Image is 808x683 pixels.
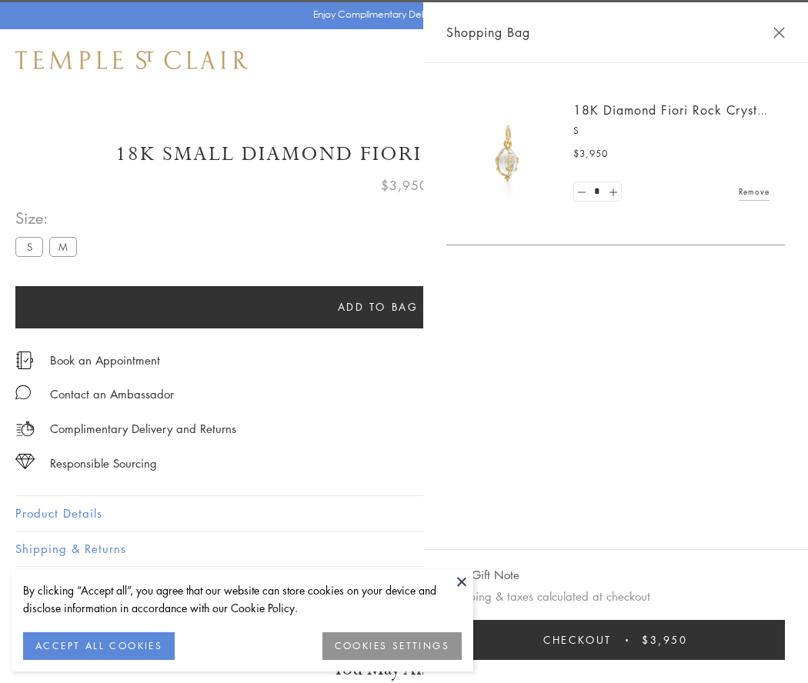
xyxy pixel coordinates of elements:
[574,182,589,202] a: Set quantity to 0
[446,587,785,606] p: Shipping & taxes calculated at checkout
[15,141,793,168] h1: 18K Small Diamond Fiori Rock Crystal Amulet
[15,51,248,69] img: Temple St. Clair
[15,385,31,400] img: MessageIcon-01_2.svg
[15,531,793,566] button: Shipping & Returns
[15,286,740,328] button: Add to bag
[338,298,419,315] span: Add to bag
[462,108,554,200] img: P51889-E11FIORI
[15,351,34,369] img: icon_appointment.svg
[50,454,157,473] div: Responsible Sourcing
[15,419,35,438] img: icon_delivery.svg
[642,631,688,648] span: $3,950
[15,567,793,601] button: Gifting
[50,351,160,368] a: Book an Appointment
[446,620,785,660] button: Checkout $3,950
[381,175,428,195] span: $3,950
[322,632,462,660] button: COOKIES SETTINGS
[15,496,793,531] button: Product Details
[15,454,35,469] img: icon_sourcing.svg
[446,565,519,585] button: Add Gift Note
[543,631,612,648] span: Checkout
[15,205,83,231] span: Size:
[15,237,43,256] label: S
[739,183,770,200] a: Remove
[313,7,488,22] p: Enjoy Complimentary Delivery & Returns
[573,146,608,162] span: $3,950
[50,419,236,438] p: Complimentary Delivery and Returns
[605,182,620,202] a: Set quantity to 2
[446,22,530,42] span: Shopping Bag
[573,123,770,138] p: S
[23,632,175,660] button: ACCEPT ALL COOKIES
[49,237,77,256] label: M
[773,27,785,38] button: Close Shopping Bag
[23,581,462,617] div: By clicking “Accept all”, you agree that our website can store cookies on your device and disclos...
[50,385,174,404] div: Contact an Ambassador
